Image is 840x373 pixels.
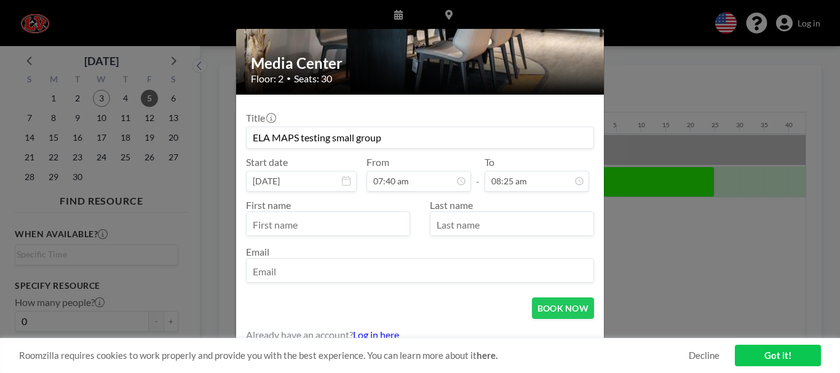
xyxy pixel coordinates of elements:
[246,329,353,341] span: Already have an account?
[477,350,497,361] a: here.
[294,73,332,85] span: Seats: 30
[735,345,821,366] a: Got it!
[430,214,593,235] input: Last name
[247,214,410,235] input: First name
[430,199,473,211] label: Last name
[246,112,275,124] label: Title
[246,246,269,257] label: Email
[247,261,593,282] input: Email
[246,199,291,211] label: First name
[251,73,283,85] span: Floor: 2
[485,156,494,168] label: To
[19,350,689,361] span: Roomzilla requires cookies to work properly and provide you with the best experience. You can lea...
[476,160,480,187] span: -
[246,156,288,168] label: Start date
[251,54,590,73] h2: Media Center
[689,350,719,361] a: Decline
[287,74,291,83] span: •
[532,297,594,319] button: BOOK NOW
[353,329,399,340] a: Log in here
[247,127,593,148] input: Guest reservation
[367,156,389,168] label: From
